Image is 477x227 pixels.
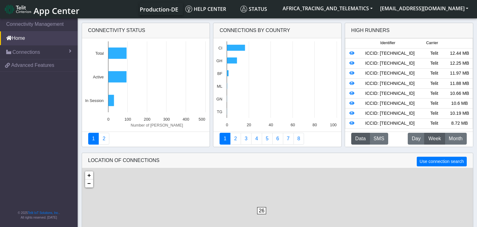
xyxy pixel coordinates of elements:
[380,40,395,46] span: Identifier
[241,133,252,145] a: Usage per Country
[447,50,472,57] div: 12.44 MB
[217,109,222,114] text: TG
[421,80,447,87] div: Telit
[447,80,472,87] div: 11.88 MB
[183,3,238,15] a: Help center
[421,60,447,67] div: Telit
[216,58,222,63] text: GH
[370,133,388,145] button: SMS
[279,3,376,14] button: AFRICA_TRACING_AND_TELEMATICS
[185,6,192,12] img: knowledge.svg
[34,5,79,16] span: App Center
[421,100,447,107] div: Telit
[88,133,99,145] a: Connectivity status
[182,117,189,122] text: 400
[283,133,294,145] a: Zero Session
[447,100,472,107] div: 10.6 MB
[351,133,370,145] button: Data
[216,97,222,101] text: GN
[12,49,40,56] span: Connections
[447,70,472,77] div: 11.97 MB
[408,133,425,145] button: Day
[185,6,226,12] span: Help center
[220,133,335,145] nav: Summary paging
[272,133,283,145] a: 14 Days Trend
[220,133,230,145] a: Connections By Country
[226,123,228,127] text: 0
[424,133,445,145] button: Week
[447,120,472,127] div: 8.72 MB
[140,6,178,13] span: Production-DE
[358,80,422,87] div: ICCID: [TECHNICAL_ID]
[217,71,223,76] text: BF
[85,98,104,103] text: In Session
[351,27,390,34] div: High Runners
[130,123,183,127] text: Number of [PERSON_NAME]
[358,110,422,117] div: ICCID: [TECHNICAL_ID]
[426,40,438,46] span: Carrier
[312,123,317,127] text: 80
[449,135,462,142] span: Month
[251,133,262,145] a: Connections By Carrier
[107,117,109,122] text: 0
[428,135,441,142] span: Week
[421,110,447,117] div: Telit
[257,207,266,214] span: 26
[95,51,103,56] text: Total
[412,135,420,142] span: Day
[85,171,93,179] a: Zoom in
[240,6,247,12] img: status.svg
[358,90,422,97] div: ICCID: [TECHNICAL_ID]
[11,62,54,69] span: Advanced Features
[358,70,422,77] div: ICCID: [TECHNICAL_ID]
[421,50,447,57] div: Telit
[217,84,222,89] text: ML
[82,23,210,38] div: Connectivity status
[218,46,222,50] text: CI
[447,90,472,97] div: 10.66 MB
[447,60,472,67] div: 12.25 MB
[82,153,473,168] div: LOCATION OF CONNECTIONS
[5,4,31,14] img: logo-telit-cinterion-gw-new.png
[358,100,422,107] div: ICCID: [TECHNICAL_ID]
[421,120,447,127] div: Telit
[88,133,204,145] nav: Summary paging
[262,133,273,145] a: Usage by Carrier
[358,120,422,127] div: ICCID: [TECHNICAL_ID]
[358,50,422,57] div: ICCID: [TECHNICAL_ID]
[5,2,79,16] a: App Center
[417,157,466,166] button: Use connection search
[98,133,109,145] a: Deployment status
[291,123,295,127] text: 60
[293,133,304,145] a: Not Connected for 30 days
[421,70,447,77] div: Telit
[330,123,337,127] text: 100
[213,23,341,38] div: Connections By Country
[93,75,104,79] text: Active
[376,3,472,14] button: [EMAIL_ADDRESS][DOMAIN_NAME]
[445,133,466,145] button: Month
[163,117,170,122] text: 300
[124,117,131,122] text: 100
[447,110,472,117] div: 10.19 MB
[247,123,251,127] text: 20
[28,211,59,215] a: Telit IoT Solutions, Inc.
[139,3,178,15] a: Your current platform instance
[198,117,205,122] text: 500
[421,90,447,97] div: Telit
[230,133,241,145] a: Carrier
[240,6,267,12] span: Status
[85,179,93,188] a: Zoom out
[269,123,273,127] text: 40
[144,117,150,122] text: 200
[358,60,422,67] div: ICCID: [TECHNICAL_ID]
[238,3,279,15] a: Status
